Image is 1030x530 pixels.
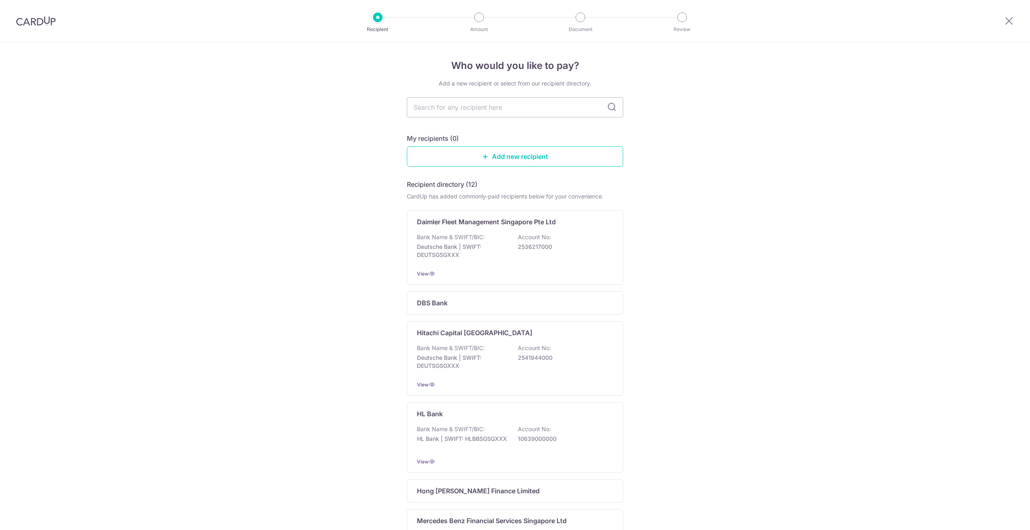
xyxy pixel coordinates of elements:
[407,146,623,167] a: Add new recipient
[417,217,556,227] p: Daimler Fleet Management Singapore Pte Ltd
[407,58,623,73] h4: Who would you like to pay?
[417,459,429,465] a: View
[407,79,623,88] div: Add a new recipient or select from our recipient directory.
[518,243,608,251] p: 2536217000
[551,25,610,33] p: Document
[417,409,443,419] p: HL Bank
[518,354,608,362] p: 2541944000
[417,271,429,277] a: View
[449,25,509,33] p: Amount
[407,97,623,117] input: Search for any recipient here
[417,243,507,259] p: Deutsche Bank | SWIFT: DEUTSGSGXXX
[518,344,551,352] p: Account No:
[417,516,567,526] p: Mercedes Benz Financial Services Singapore Ltd
[652,25,712,33] p: Review
[348,25,408,33] p: Recipient
[518,435,608,443] p: 10639000000
[16,16,56,26] img: CardUp
[417,435,507,443] p: HL Bank | SWIFT: HLBBSGSGXXX
[417,486,540,496] p: Hong [PERSON_NAME] Finance Limited
[417,344,485,352] p: Bank Name & SWIFT/BIC:
[407,134,459,143] h5: My recipients (0)
[417,354,507,370] p: Deutsche Bank | SWIFT: DEUTSGSGXXX
[518,425,551,433] p: Account No:
[417,298,448,308] p: DBS Bank
[518,233,551,241] p: Account No:
[407,179,477,189] h5: Recipient directory (12)
[417,328,532,338] p: Hitachi Capital [GEOGRAPHIC_DATA]
[417,425,485,433] p: Bank Name & SWIFT/BIC:
[407,192,623,200] div: CardUp has added commonly-paid recipients below for your convenience.
[417,382,429,388] a: View
[417,233,485,241] p: Bank Name & SWIFT/BIC:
